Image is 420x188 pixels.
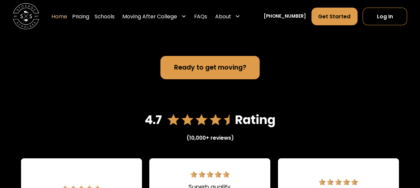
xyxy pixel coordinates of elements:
div: Ready to get moving? [174,63,246,72]
div: Moving After College [122,12,177,20]
a: Home [51,7,67,25]
a: Schools [95,7,115,25]
a: Get Started [311,7,358,25]
div: About [215,12,231,20]
a: Log In [363,7,407,25]
div: About [213,7,243,25]
a: Ready to get moving? [160,56,259,79]
a: [PHONE_NUMBER] [264,13,306,20]
img: 4.7 star rating on Google reviews. [145,111,276,129]
img: 5 star review. [319,179,358,185]
a: Pricing [72,7,89,25]
img: Storage Scholars main logo [13,3,39,29]
img: 5 star review. [190,171,230,178]
div: (10,000+ reviews) [186,134,234,142]
div: Moving After College [120,7,189,25]
a: FAQs [194,7,207,25]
